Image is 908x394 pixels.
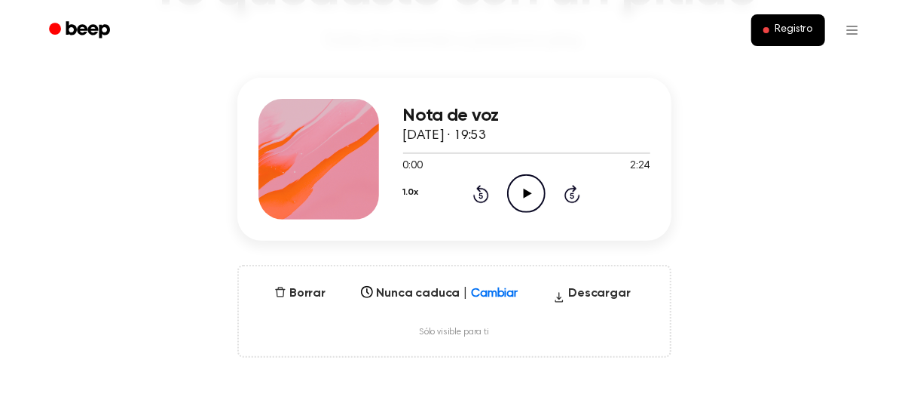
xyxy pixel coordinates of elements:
a: Bip [38,16,124,45]
font: Borrar [289,288,326,300]
font: Sólo visible para ti [419,328,489,337]
font: 0:00 [403,161,423,171]
button: 1.0x [403,180,418,205]
button: Borrar [268,285,332,303]
button: Descargar [547,285,637,309]
button: Registro [751,14,825,46]
font: 1.0x [403,188,418,197]
font: 2:24 [630,161,650,171]
font: Nota de voz [403,106,499,125]
button: Abrir menú [834,12,870,48]
font: Descargar [568,288,631,300]
font: [DATE] · 19:53 [403,129,486,143]
font: Registro [775,24,813,35]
